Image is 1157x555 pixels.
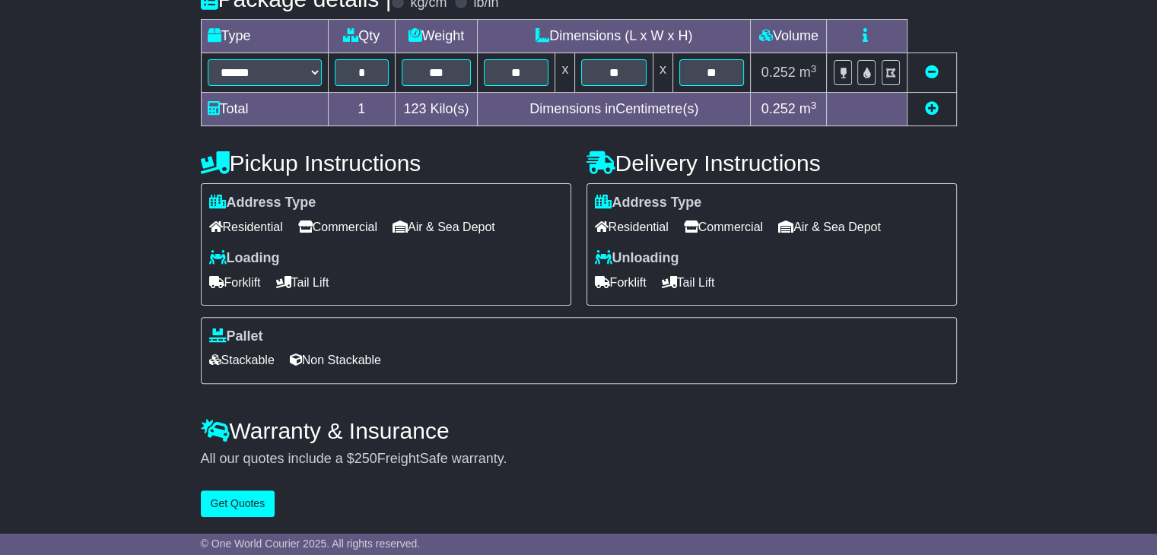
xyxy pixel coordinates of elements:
[586,151,957,176] h4: Delivery Instructions
[209,328,263,345] label: Pallet
[799,65,817,80] span: m
[761,101,796,116] span: 0.252
[684,215,763,239] span: Commercial
[395,93,477,126] td: Kilo(s)
[751,20,827,53] td: Volume
[328,20,395,53] td: Qty
[201,490,275,517] button: Get Quotes
[477,20,750,53] td: Dimensions (L x W x H)
[395,20,477,53] td: Weight
[276,271,329,294] span: Tail Lift
[201,451,957,468] div: All our quotes include a $ FreightSafe warranty.
[555,53,575,93] td: x
[925,101,939,116] a: Add new item
[209,195,316,211] label: Address Type
[298,215,377,239] span: Commercial
[925,65,939,80] a: Remove this item
[662,271,715,294] span: Tail Lift
[209,348,275,372] span: Stackable
[477,93,750,126] td: Dimensions in Centimetre(s)
[201,20,328,53] td: Type
[653,53,672,93] td: x
[595,250,679,267] label: Unloading
[595,215,669,239] span: Residential
[761,65,796,80] span: 0.252
[595,195,702,211] label: Address Type
[209,250,280,267] label: Loading
[811,63,817,75] sup: 3
[354,451,377,466] span: 250
[201,418,957,443] h4: Warranty & Insurance
[209,271,261,294] span: Forklift
[209,215,283,239] span: Residential
[201,93,328,126] td: Total
[799,101,817,116] span: m
[393,215,495,239] span: Air & Sea Depot
[778,215,881,239] span: Air & Sea Depot
[403,101,426,116] span: 123
[328,93,395,126] td: 1
[201,538,421,550] span: © One World Courier 2025. All rights reserved.
[201,151,571,176] h4: Pickup Instructions
[811,100,817,111] sup: 3
[290,348,381,372] span: Non Stackable
[595,271,647,294] span: Forklift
